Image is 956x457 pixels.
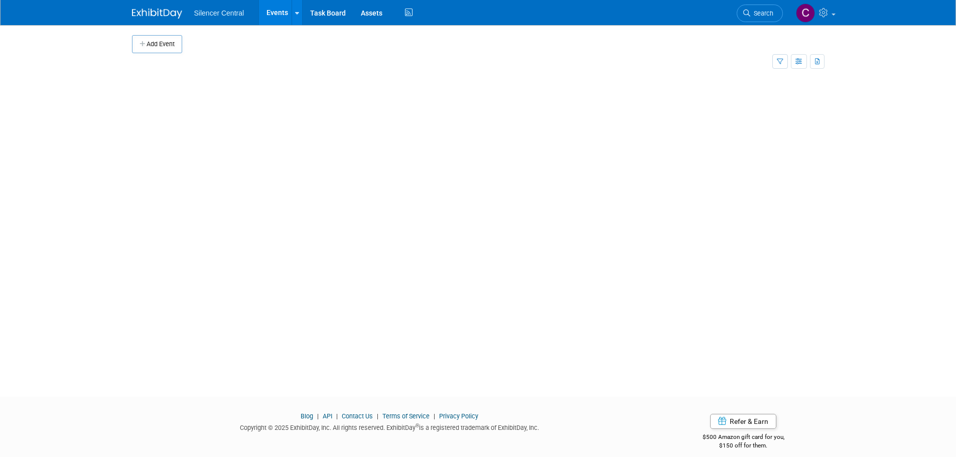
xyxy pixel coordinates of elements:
span: | [334,412,340,420]
span: | [374,412,381,420]
img: Cade Cox [796,4,815,23]
img: ExhibitDay [132,9,182,19]
sup: ® [416,423,419,428]
a: Terms of Service [382,412,430,420]
a: Refer & Earn [710,414,776,429]
a: Search [737,5,783,22]
a: API [323,412,332,420]
span: Search [750,10,773,17]
span: | [315,412,321,420]
div: $150 off for them. [662,441,825,450]
span: Silencer Central [194,9,244,17]
span: | [431,412,438,420]
a: Blog [301,412,313,420]
a: Privacy Policy [439,412,478,420]
div: $500 Amazon gift card for you, [662,426,825,449]
button: Add Event [132,35,182,53]
div: Copyright © 2025 ExhibitDay, Inc. All rights reserved. ExhibitDay is a registered trademark of Ex... [132,421,648,432]
a: Contact Us [342,412,373,420]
